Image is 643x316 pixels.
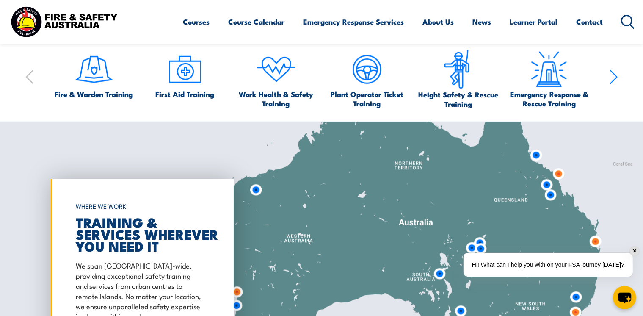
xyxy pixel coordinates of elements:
span: First Aid Training [155,89,214,99]
a: Fire & Warden Training [55,50,133,99]
a: Plant Operator Ticket Training [326,50,408,108]
a: Courses [183,11,210,33]
div: ✕ [630,247,639,256]
img: icon-2 [165,50,205,89]
img: icon-4 [256,50,296,89]
span: Height Safety & Rescue Training [417,90,499,108]
div: Hi! What can I help you with on your FSA journey [DATE]? [464,253,633,277]
img: icon-6 [438,50,478,90]
span: Work Health & Safety Training [235,89,317,108]
a: Work Health & Safety Training [235,50,317,108]
span: Fire & Warden Training [55,89,133,99]
a: About Us [423,11,454,33]
a: Emergency Response Services [304,11,404,33]
a: First Aid Training [155,50,214,99]
a: Course Calendar [229,11,285,33]
a: Height Safety & Rescue Training [417,50,499,108]
a: News [473,11,491,33]
a: Emergency Response & Rescue Training [508,50,591,108]
img: Emergency Response Icon [529,50,569,89]
img: icon-1 [74,50,114,89]
img: icon-5 [347,50,387,89]
span: Emergency Response & Rescue Training [508,89,591,108]
a: Contact [577,11,603,33]
button: chat-button [613,286,636,309]
span: Plant Operator Ticket Training [326,89,408,108]
h2: TRAINING & SERVICES WHEREVER YOU NEED IT [76,216,204,252]
h6: WHERE WE WORK [76,199,204,214]
a: Learner Portal [510,11,558,33]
